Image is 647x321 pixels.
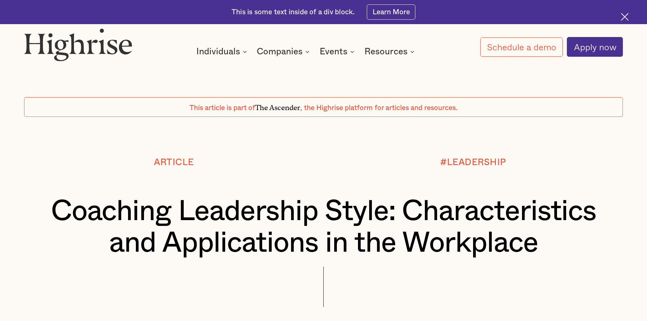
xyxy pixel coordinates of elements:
a: Schedule a demo [480,37,563,57]
div: This is some text inside of a div block. [232,7,355,17]
h1: Coaching Leadership Style: Characteristics and Applications in the Workplace [49,196,598,259]
a: Learn More [367,4,415,20]
div: Companies [257,48,303,56]
span: , the Highrise platform for articles and resources. [300,104,457,111]
span: This article is part of [190,104,255,111]
div: #LEADERSHIP [440,157,506,167]
div: Article [154,157,194,167]
div: Individuals [196,48,249,56]
img: Cross icon [621,13,629,21]
div: Companies [257,48,311,56]
div: Resources [364,48,408,56]
div: Events [320,48,356,56]
div: Individuals [196,48,240,56]
span: The Ascender [255,102,300,110]
img: Highrise logo [24,28,132,61]
div: Resources [364,48,416,56]
a: Apply now [567,37,623,57]
div: Events [320,48,347,56]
